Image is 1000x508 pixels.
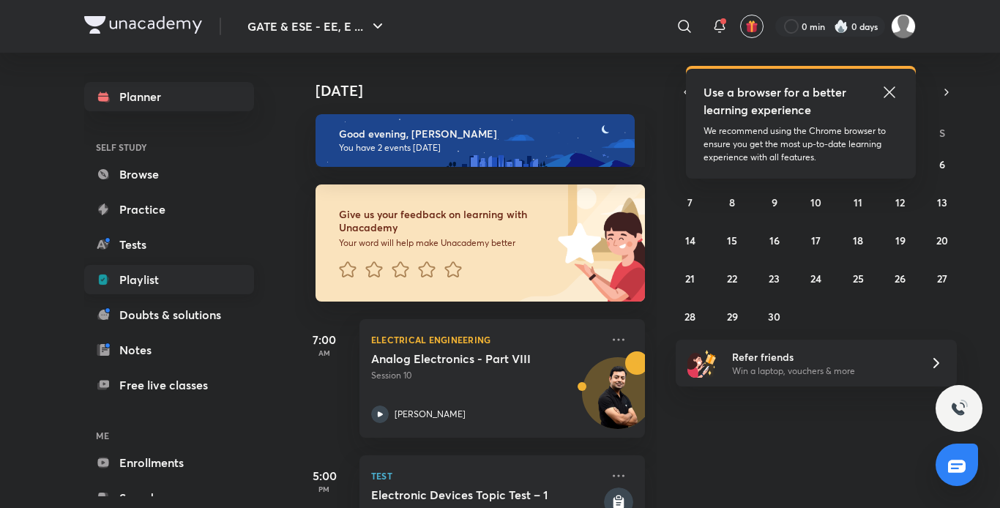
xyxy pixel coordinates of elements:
[732,365,912,378] p: Win a laptop, vouchers & more
[772,195,777,209] abbr: September 9, 2025
[685,272,695,285] abbr: September 21, 2025
[685,234,695,247] abbr: September 14, 2025
[687,195,693,209] abbr: September 7, 2025
[84,135,254,160] h6: SELF STUDY
[769,234,780,247] abbr: September 16, 2025
[84,448,254,477] a: Enrollments
[769,272,780,285] abbr: September 23, 2025
[763,228,786,252] button: September 16, 2025
[84,16,202,37] a: Company Logo
[936,234,948,247] abbr: September 20, 2025
[679,305,702,328] button: September 28, 2025
[720,266,744,290] button: September 22, 2025
[950,400,968,417] img: ttu
[704,124,898,164] p: We recommend using the Chrome browser to ensure you get the most up-to-date learning experience w...
[84,195,254,224] a: Practice
[846,266,870,290] button: September 25, 2025
[727,234,737,247] abbr: September 15, 2025
[930,152,954,176] button: September 6, 2025
[937,195,947,209] abbr: September 13, 2025
[339,142,622,154] p: You have 2 events [DATE]
[805,266,828,290] button: September 24, 2025
[930,190,954,214] button: September 13, 2025
[295,348,354,357] p: AM
[895,234,906,247] abbr: September 19, 2025
[84,265,254,294] a: Playlist
[939,157,945,171] abbr: September 6, 2025
[889,266,912,290] button: September 26, 2025
[854,195,862,209] abbr: September 11, 2025
[805,228,828,252] button: September 17, 2025
[727,272,737,285] abbr: September 22, 2025
[84,300,254,329] a: Doubts & solutions
[371,331,601,348] p: Electrical Engineering
[395,408,466,421] p: [PERSON_NAME]
[895,195,905,209] abbr: September 12, 2025
[679,228,702,252] button: September 14, 2025
[889,228,912,252] button: September 19, 2025
[295,331,354,348] h5: 7:00
[889,190,912,214] button: September 12, 2025
[720,305,744,328] button: September 29, 2025
[732,349,912,365] h6: Refer friends
[583,365,653,436] img: Avatar
[763,305,786,328] button: September 30, 2025
[939,126,945,140] abbr: Saturday
[679,190,702,214] button: September 7, 2025
[371,351,553,366] h5: Analog Electronics - Part VIII
[846,228,870,252] button: September 18, 2025
[295,467,354,485] h5: 5:00
[295,485,354,493] p: PM
[84,423,254,448] h6: ME
[895,272,906,285] abbr: September 26, 2025
[763,266,786,290] button: September 23, 2025
[810,195,821,209] abbr: September 10, 2025
[729,195,735,209] abbr: September 8, 2025
[84,370,254,400] a: Free live classes
[239,12,395,41] button: GATE & ESE - EE, E ...
[740,15,764,38] button: avatar
[371,369,601,382] p: Session 10
[679,266,702,290] button: September 21, 2025
[853,234,863,247] abbr: September 18, 2025
[84,16,202,34] img: Company Logo
[727,310,738,324] abbr: September 29, 2025
[316,114,635,167] img: evening
[937,272,947,285] abbr: September 27, 2025
[745,20,758,33] img: avatar
[846,190,870,214] button: September 11, 2025
[684,310,695,324] abbr: September 28, 2025
[339,237,553,249] p: Your word will help make Unacademy better
[811,234,821,247] abbr: September 17, 2025
[810,272,821,285] abbr: September 24, 2025
[687,348,717,378] img: referral
[316,82,660,100] h4: [DATE]
[371,467,601,485] p: Test
[704,83,849,119] h5: Use a browser for a better learning experience
[84,230,254,259] a: Tests
[339,208,553,234] h6: Give us your feedback on learning with Unacademy
[508,184,645,302] img: feedback_image
[720,190,744,214] button: September 8, 2025
[891,14,916,39] img: Juhi Yaduwanshi
[768,310,780,324] abbr: September 30, 2025
[763,190,786,214] button: September 9, 2025
[371,488,601,502] h5: Electronic Devices Topic Test – 1
[84,335,254,365] a: Notes
[84,160,254,189] a: Browse
[834,19,848,34] img: streak
[930,266,954,290] button: September 27, 2025
[930,228,954,252] button: September 20, 2025
[84,82,254,111] a: Planner
[853,272,864,285] abbr: September 25, 2025
[339,127,622,141] h6: Good evening, [PERSON_NAME]
[720,228,744,252] button: September 15, 2025
[805,190,828,214] button: September 10, 2025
